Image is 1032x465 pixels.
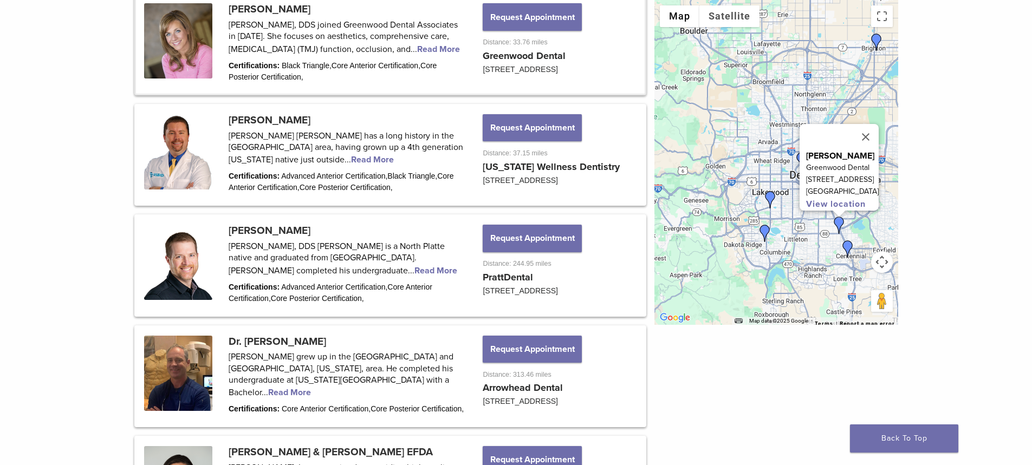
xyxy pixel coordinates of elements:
[660,5,699,27] button: Show street map
[815,320,833,327] a: Terms (opens in new tab)
[806,162,879,174] p: Greenwood Dental
[806,186,879,198] p: [GEOGRAPHIC_DATA]
[483,3,581,30] button: Request Appointment
[483,114,581,141] button: Request Appointment
[853,124,879,150] button: Close
[699,5,760,27] button: Show satellite imagery
[806,150,879,162] p: [PERSON_NAME]
[868,34,885,51] div: Dr. Jeff Poulson
[657,311,693,325] a: Open this area in Google Maps (opens a new window)
[871,290,893,312] button: Drag Pegman onto the map to open Street View
[483,336,581,363] button: Request Appointment
[840,320,895,326] a: Report a map error
[735,317,742,325] button: Keyboard shortcuts
[749,318,808,324] span: Map data ©2025 Google
[762,191,779,208] div: Dr. H. Scott Stewart
[871,251,893,273] button: Map camera controls
[830,217,848,234] div: Dr. Rachel LePera
[657,311,693,325] img: Google
[850,424,958,453] a: Back To Top
[839,240,856,258] div: Dr. Mitchell Williams
[806,199,866,209] a: View location
[806,174,879,186] p: [STREET_ADDRESS]
[793,152,810,169] div: Dr. Nicole Furuta
[483,225,581,252] button: Request Appointment
[756,225,774,242] div: Dr. Guy Grabiak
[871,5,893,27] button: Toggle fullscreen view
